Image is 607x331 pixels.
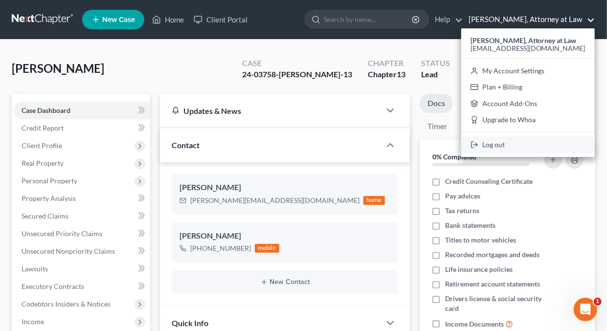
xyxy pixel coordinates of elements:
[445,279,540,289] span: Retirement account statements
[172,106,369,116] div: Updates & News
[14,260,150,278] a: Lawsuits
[445,265,513,274] span: Life insurance policies
[445,250,540,260] span: Recorded mortgages and deeds
[242,69,352,80] div: 24-03758-[PERSON_NAME]-13
[180,182,390,194] div: [PERSON_NAME]
[22,194,76,202] span: Property Analysis
[22,106,70,114] span: Case Dashboard
[368,69,405,80] div: Chapter
[22,282,84,290] span: Executory Contracts
[363,196,385,205] div: home
[471,44,585,52] span: [EMAIL_ADDRESS][DOMAIN_NAME]
[430,11,463,28] a: Help
[22,317,44,326] span: Income
[397,69,405,79] span: 13
[461,112,595,129] a: Upgrade to Whoa
[22,141,62,150] span: Client Profile
[22,265,48,273] span: Lawsuits
[457,94,491,113] a: Tasks
[14,225,150,243] a: Unsecured Priority Claims
[594,298,602,306] span: 1
[14,207,150,225] a: Secured Claims
[22,247,115,255] span: Unsecured Nonpriority Claims
[242,58,352,69] div: Case
[172,318,208,328] span: Quick Info
[445,221,495,230] span: Bank statements
[22,124,64,132] span: Credit Report
[445,294,543,313] span: Drivers license & social security card
[14,102,150,119] a: Case Dashboard
[22,229,102,238] span: Unsecured Priority Claims
[420,94,453,113] a: Docs
[147,11,189,28] a: Home
[445,319,504,329] span: Income Documents
[22,159,64,167] span: Real Property
[421,69,450,80] div: Lead
[180,230,390,242] div: [PERSON_NAME]
[102,16,135,23] span: New Case
[445,177,533,186] span: Credit Counseling Certificate
[461,136,595,153] a: Log out
[14,190,150,207] a: Property Analysis
[421,58,450,69] div: Status
[14,278,150,295] a: Executory Contracts
[445,235,516,245] span: Titles to motor vehicles
[461,28,595,157] div: [PERSON_NAME], Attorney at Law
[461,63,595,79] a: My Account Settings
[14,119,150,137] a: Credit Report
[255,244,279,253] div: mobile
[464,11,595,28] a: [PERSON_NAME], Attorney at Law
[172,140,200,150] span: Contact
[12,61,104,75] span: [PERSON_NAME]
[22,300,111,308] span: Codebtors Insiders & Notices
[461,79,595,95] a: Plan + Billing
[180,278,390,286] button: New Contact
[368,58,405,69] div: Chapter
[461,95,595,112] a: Account Add-Ons
[471,36,577,44] strong: [PERSON_NAME], Attorney at Law
[574,298,597,321] iframe: Intercom live chat
[445,206,479,216] span: Tax returns
[420,117,455,136] a: Timer
[190,243,251,253] div: [PHONE_NUMBER]
[432,153,476,161] strong: 0% Completed
[190,196,360,205] div: [PERSON_NAME][EMAIL_ADDRESS][DOMAIN_NAME]
[14,243,150,260] a: Unsecured Nonpriority Claims
[324,10,413,28] input: Search by name...
[189,11,252,28] a: Client Portal
[22,177,77,185] span: Personal Property
[22,212,68,220] span: Secured Claims
[445,191,480,201] span: Pay advices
